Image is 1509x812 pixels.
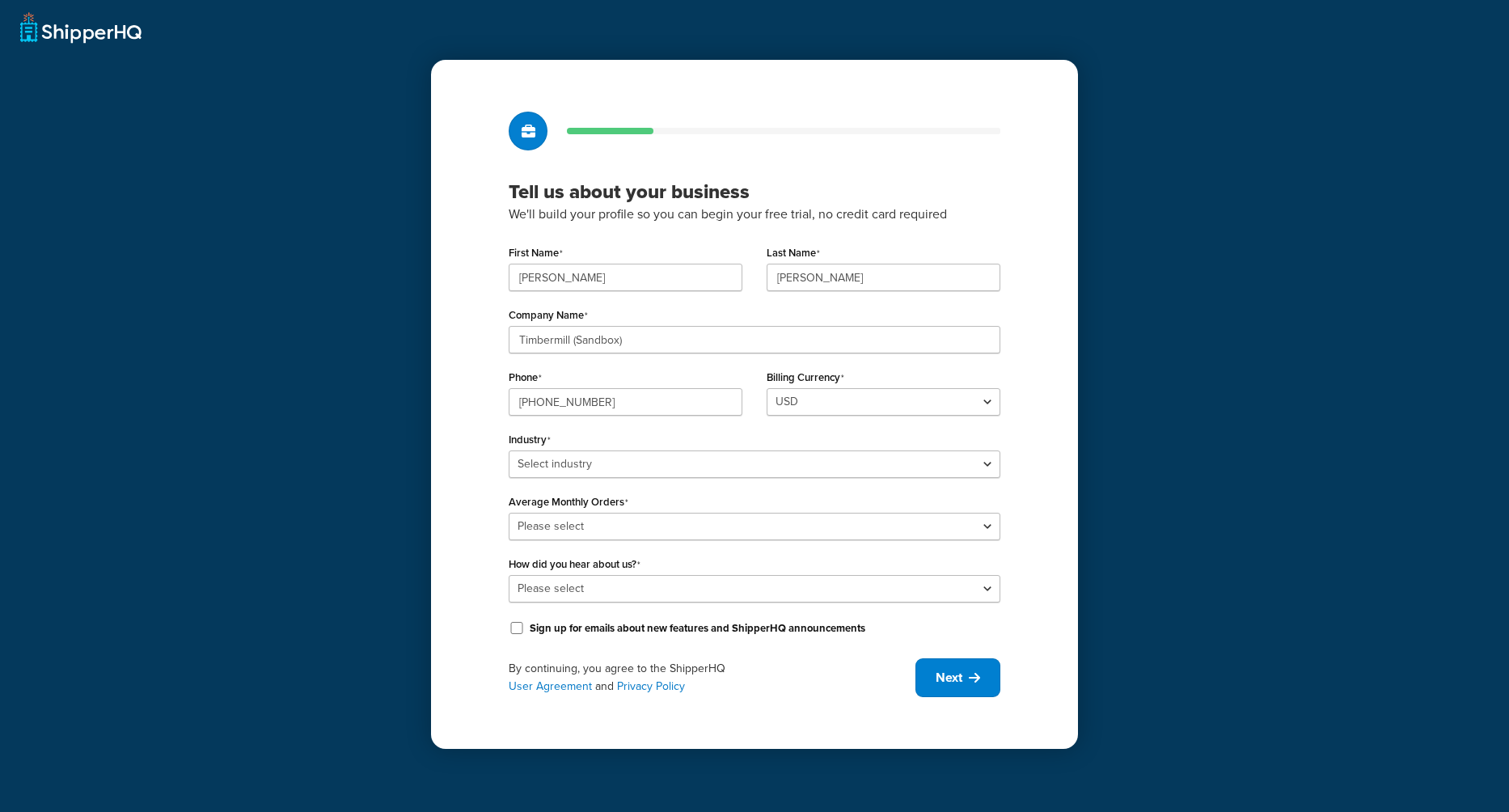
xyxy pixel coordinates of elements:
label: Sign up for emails about new features and ShipperHQ announcements [530,621,865,636]
a: Privacy Policy [617,678,685,695]
button: Next [915,658,1000,697]
label: How did you hear about us? [509,558,640,571]
div: By continuing, you agree to the ShipperHQ and [509,660,915,696]
label: Average Monthly Orders [509,496,628,509]
h3: Tell us about your business [509,180,1000,204]
label: Company Name [509,309,588,322]
span: Next [936,669,962,687]
label: Industry [509,433,551,446]
a: User Agreement [509,678,592,695]
label: Phone [509,371,542,384]
label: Last Name [767,247,820,260]
label: First Name [509,247,563,260]
p: We'll build your profile so you can begin your free trial, no credit card required [509,204,1000,225]
label: Billing Currency [767,371,844,384]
